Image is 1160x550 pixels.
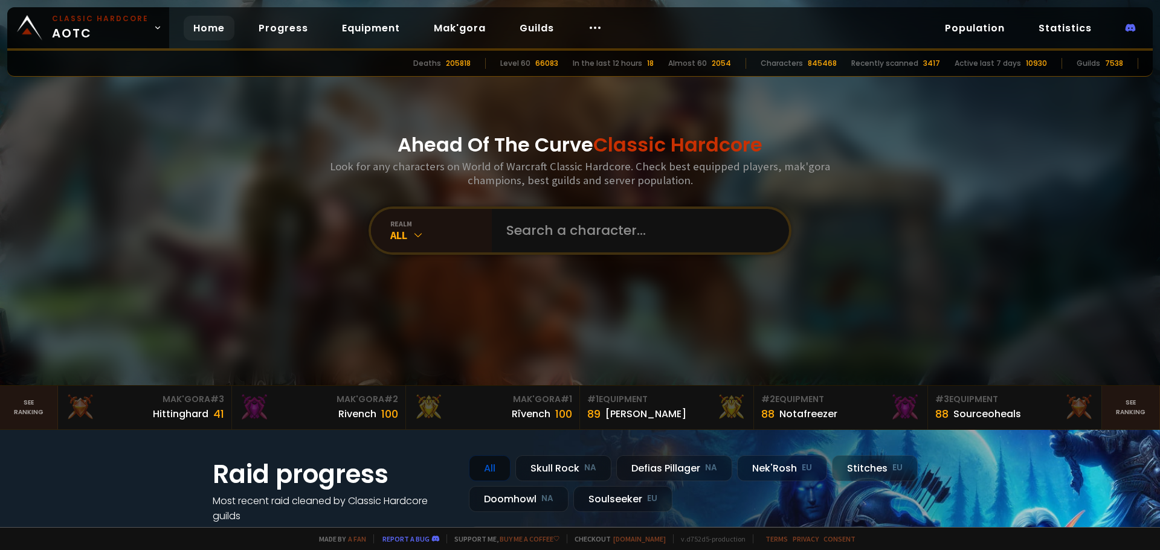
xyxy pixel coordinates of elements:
[761,406,775,422] div: 88
[737,455,827,481] div: Nek'Rosh
[928,386,1102,429] a: #3Equipment88Sourceoheals
[573,486,672,512] div: Soulseeker
[605,406,686,421] div: [PERSON_NAME]
[232,386,406,429] a: Mak'Gora#2Rivench100
[935,16,1014,40] a: Population
[935,393,1094,406] div: Equipment
[239,393,398,406] div: Mak'Gora
[587,393,599,405] span: # 1
[512,406,550,421] div: Rîvench
[7,7,169,48] a: Classic HardcoreAOTC
[593,131,762,158] span: Classic Hardcore
[808,58,837,69] div: 845468
[510,16,564,40] a: Guilds
[779,406,837,421] div: Notafreezer
[338,406,376,421] div: Rivench
[515,455,611,481] div: Skull Rock
[541,493,553,505] small: NA
[312,534,366,543] span: Made by
[249,16,318,40] a: Progress
[390,219,492,228] div: realm
[398,130,762,159] h1: Ahead Of The Curve
[647,58,654,69] div: 18
[802,462,812,474] small: EU
[1102,386,1160,429] a: Seeranking
[561,393,572,405] span: # 1
[153,406,208,421] div: Hittinghard
[413,393,572,406] div: Mak'Gora
[184,16,234,40] a: Home
[1029,16,1101,40] a: Statistics
[58,386,232,429] a: Mak'Gora#3Hittinghard41
[765,534,788,543] a: Terms
[413,58,441,69] div: Deaths
[832,455,918,481] div: Stitches
[213,493,454,523] h4: Most recent raid cleaned by Classic Hardcore guilds
[955,58,1021,69] div: Active last 7 days
[761,58,803,69] div: Characters
[580,386,754,429] a: #1Equipment89[PERSON_NAME]
[587,406,601,422] div: 89
[754,386,928,429] a: #2Equipment88Notafreezer
[761,393,920,406] div: Equipment
[935,406,949,422] div: 88
[668,58,707,69] div: Almost 60
[535,58,558,69] div: 66083
[584,462,596,474] small: NA
[935,393,949,405] span: # 3
[1026,58,1047,69] div: 10930
[446,534,559,543] span: Support me,
[499,209,775,252] input: Search a character...
[573,58,642,69] div: In the last 12 hours
[469,455,511,481] div: All
[1077,58,1100,69] div: Guilds
[52,13,149,24] small: Classic Hardcore
[613,534,666,543] a: [DOMAIN_NAME]
[892,462,903,474] small: EU
[793,534,819,543] a: Privacy
[210,393,224,405] span: # 3
[384,393,398,405] span: # 2
[616,455,732,481] div: Defias Pillager
[424,16,495,40] a: Mak'gora
[647,493,657,505] small: EU
[587,393,746,406] div: Equipment
[500,58,530,69] div: Level 60
[213,406,224,422] div: 41
[213,524,291,538] a: See all progress
[953,406,1021,421] div: Sourceoheals
[406,386,580,429] a: Mak'Gora#1Rîvench100
[381,406,398,422] div: 100
[712,58,731,69] div: 2054
[705,462,717,474] small: NA
[446,58,471,69] div: 205818
[851,58,918,69] div: Recently scanned
[65,393,224,406] div: Mak'Gora
[923,58,940,69] div: 3417
[52,13,149,42] span: AOTC
[555,406,572,422] div: 100
[325,159,835,187] h3: Look for any characters on World of Warcraft Classic Hardcore. Check best equipped players, mak'g...
[567,534,666,543] span: Checkout
[1105,58,1123,69] div: 7538
[390,228,492,242] div: All
[348,534,366,543] a: a fan
[382,534,430,543] a: Report a bug
[823,534,855,543] a: Consent
[213,455,454,493] h1: Raid progress
[500,534,559,543] a: Buy me a coffee
[469,486,569,512] div: Doomhowl
[761,393,775,405] span: # 2
[673,534,746,543] span: v. d752d5 - production
[332,16,410,40] a: Equipment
